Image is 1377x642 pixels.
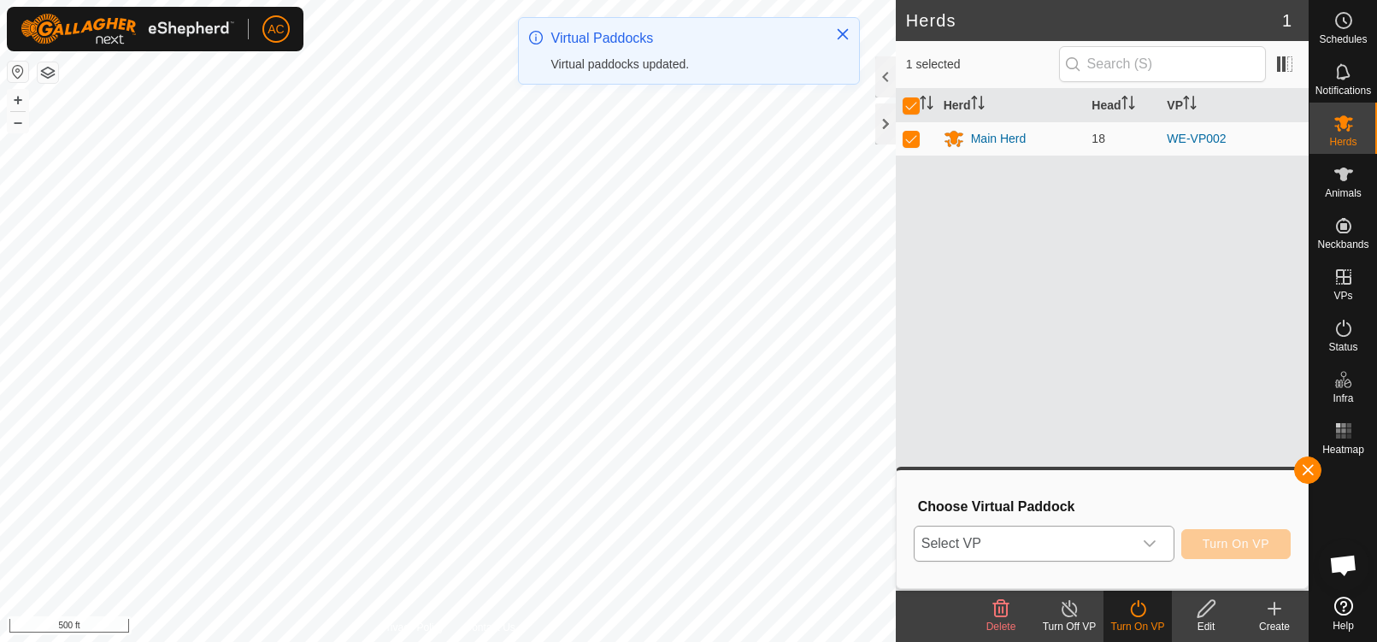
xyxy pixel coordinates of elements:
span: Animals [1325,188,1362,198]
h3: Choose Virtual Paddock [918,498,1291,515]
div: Turn Off VP [1035,619,1103,634]
a: Open chat [1318,539,1369,591]
div: Edit [1172,619,1240,634]
span: Infra [1333,393,1353,403]
a: Help [1309,590,1377,638]
div: Main Herd [971,130,1027,148]
span: 1 [1282,8,1292,33]
span: AC [268,21,284,38]
span: Select VP [915,527,1133,561]
button: Map Layers [38,62,58,83]
input: Search (S) [1059,46,1266,82]
span: Neckbands [1317,239,1368,250]
img: Gallagher Logo [21,14,234,44]
span: Notifications [1315,85,1371,96]
div: Create [1240,619,1309,634]
span: Status [1328,342,1357,352]
a: Privacy Policy [380,620,444,635]
button: Close [831,22,855,46]
p-sorticon: Activate to sort [920,98,933,112]
th: Head [1085,89,1160,122]
span: Herds [1329,137,1356,147]
a: Contact Us [465,620,515,635]
p-sorticon: Activate to sort [1121,98,1135,112]
span: Turn On VP [1203,537,1269,551]
p-sorticon: Activate to sort [1183,98,1197,112]
span: 1 selected [906,56,1059,74]
button: – [8,112,28,133]
span: Schedules [1319,34,1367,44]
div: dropdown trigger [1133,527,1167,561]
span: Help [1333,621,1354,631]
a: WE-VP002 [1167,132,1226,145]
div: Turn On VP [1103,619,1172,634]
h2: Herds [906,10,1282,31]
p-sorticon: Activate to sort [971,98,985,112]
div: Virtual Paddocks [551,28,818,49]
div: Virtual paddocks updated. [551,56,818,74]
span: Delete [986,621,1016,633]
span: VPs [1333,291,1352,301]
th: Herd [937,89,1086,122]
span: 18 [1092,132,1105,145]
span: Heatmap [1322,445,1364,455]
button: + [8,90,28,110]
button: Turn On VP [1181,529,1291,559]
th: VP [1160,89,1309,122]
button: Reset Map [8,62,28,82]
